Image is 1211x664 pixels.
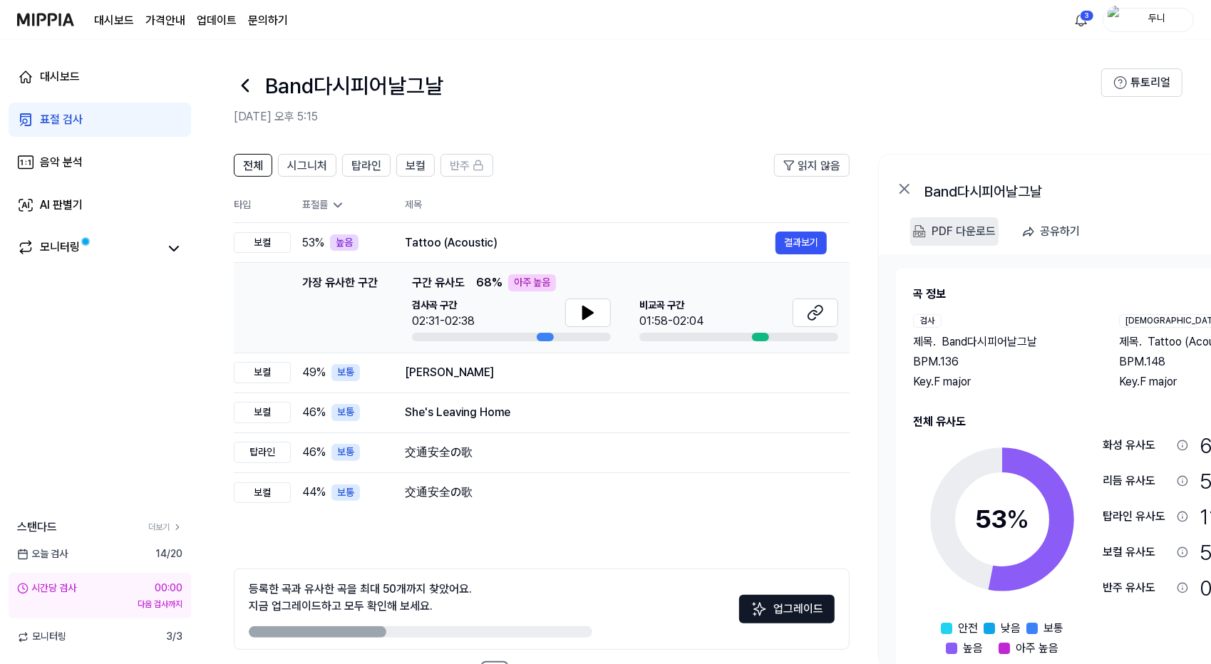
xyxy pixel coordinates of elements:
[94,12,134,29] a: 대시보드
[913,333,936,351] span: 제목 .
[1080,10,1094,21] div: 3
[1016,640,1058,657] span: 아주 높음
[145,12,185,29] button: 가격안내
[739,595,835,623] button: 업그레이드
[331,404,360,421] div: 보통
[450,157,470,175] span: 반주
[913,314,942,328] div: 검사
[1040,222,1080,241] div: 공유하기
[1103,544,1171,561] div: 보컬 유사도
[265,71,443,100] h1: Band다시피어날그날
[440,154,493,177] button: 반주
[932,222,996,241] div: PDF 다운로드
[17,598,182,611] div: 다음 검사까지
[405,188,850,222] th: 제목
[1006,504,1029,534] span: %
[234,402,291,423] div: 보컬
[913,373,1091,390] div: Key. F major
[302,364,326,381] span: 49 %
[963,640,983,657] span: 높음
[913,225,926,238] img: PDF Download
[412,274,465,291] span: 구간 유사도
[302,234,324,251] span: 53 %
[234,108,1101,125] h2: [DATE] 오후 5:15
[287,157,327,175] span: 시그니처
[302,444,326,461] span: 46 %
[1103,508,1171,525] div: 탑라인 유사도
[405,364,827,381] div: [PERSON_NAME]
[1103,437,1171,454] div: 화성 유사도
[508,274,556,291] div: 아주 높음
[17,581,76,596] div: 시간당 검사
[234,482,291,504] div: 보컬
[1119,333,1142,351] span: 제목 .
[302,484,326,501] span: 44 %
[1103,472,1171,489] div: 리듬 유사도
[405,234,775,251] div: Tattoo (Acoustic)
[739,607,835,621] a: Sparkles업그레이드
[40,154,83,171] div: 음악 분석
[234,188,291,223] th: 타입
[9,145,191,180] a: 음악 분석
[234,362,291,383] div: 보컬
[412,313,475,330] div: 02:31-02:38
[166,630,182,644] span: 3 / 3
[234,232,291,254] div: 보컬
[405,484,827,501] div: 交通安全の歌
[913,353,1091,370] div: BPM. 136
[243,157,263,175] span: 전체
[910,217,999,246] button: PDF 다운로드
[17,239,160,259] a: 모니터링
[248,12,288,29] a: 문의하기
[751,601,768,618] img: Sparkles
[942,333,1037,351] span: Band다시피어날그날
[234,154,272,177] button: 전체
[249,581,472,615] div: 등록한 곡과 유사한 곡을 최대 50개까지 찾았어요. 지금 업그레이드하고 모두 확인해 보세요.
[331,484,360,502] div: 보통
[234,442,291,463] div: 탑라인
[1070,9,1093,31] button: 알림3
[197,12,237,29] a: 업데이트
[1016,217,1091,246] button: 공유하기
[331,444,360,461] div: 보통
[958,620,978,637] span: 안전
[1043,620,1063,637] span: 보통
[17,630,66,644] span: 모니터링
[302,274,378,341] div: 가장 유사한 구간
[1103,579,1171,596] div: 반주 유사도
[40,197,83,214] div: AI 판별기
[278,154,336,177] button: 시그니처
[774,154,850,177] button: 읽지 않음
[639,299,704,313] span: 비교곡 구간
[396,154,435,177] button: 보컬
[1001,620,1021,637] span: 낮음
[412,299,475,313] span: 검사곡 구간
[1073,11,1090,28] img: 알림
[351,157,381,175] span: 탑라인
[405,444,827,461] div: 交通安全の歌
[1129,11,1185,27] div: 두니
[639,313,704,330] div: 01:58-02:04
[775,232,827,254] button: 결과보기
[975,500,1029,539] div: 53
[1108,6,1125,34] img: profile
[9,103,191,137] a: 표절 검사
[331,364,360,381] div: 보통
[1103,8,1194,32] button: profile두니
[406,157,426,175] span: 보컬
[17,547,68,561] span: 오늘 검사
[40,239,80,259] div: 모니터링
[40,111,83,128] div: 표절 검사
[17,519,57,536] span: 스탠다드
[9,188,191,222] a: AI 판별기
[342,154,391,177] button: 탑라인
[148,522,182,534] a: 더보기
[924,180,1210,197] div: Band다시피어날그날
[330,234,359,251] div: 높음
[1101,68,1182,97] button: 튜토리얼
[9,60,191,94] a: 대시보드
[155,581,182,596] div: 00:00
[302,404,326,421] span: 46 %
[302,198,382,212] div: 표절률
